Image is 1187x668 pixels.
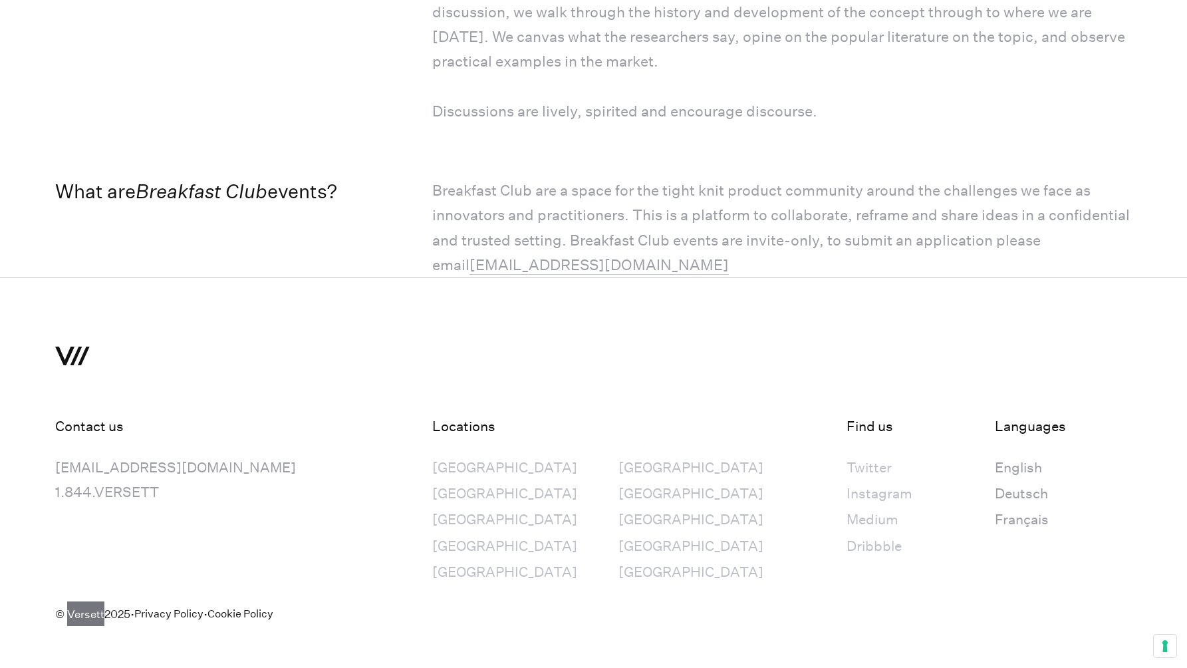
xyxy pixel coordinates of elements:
div: [GEOGRAPHIC_DATA] [432,455,577,480]
a: [GEOGRAPHIC_DATA] [618,560,763,585]
a: [GEOGRAPHIC_DATA] [432,534,577,560]
p: · [130,601,134,626]
div: [GEOGRAPHIC_DATA] [618,560,763,584]
p: Breakfast Club are a space for the tight knit product community around the challenges we face as ... [432,178,1132,277]
a: Twitter [847,455,912,481]
div: Dribbble [847,534,912,558]
div: Instagram [847,481,912,506]
a: [EMAIL_ADDRESS][DOMAIN_NAME] [55,459,296,477]
div: [GEOGRAPHIC_DATA] [432,534,577,558]
div: Locations [432,414,847,438]
button: Your consent preferences for tracking technologies [1154,635,1176,657]
a: [GEOGRAPHIC_DATA] [618,507,763,533]
a: [GEOGRAPHIC_DATA] [432,455,577,481]
h4: What are events? [55,178,378,205]
a: Instagram [847,481,912,507]
a: [GEOGRAPHIC_DATA] [618,455,763,481]
a: English [995,455,1049,481]
div: [GEOGRAPHIC_DATA] [618,455,763,480]
a: [GEOGRAPHIC_DATA] [432,481,577,507]
div: English [995,455,1049,480]
div: Medium [847,507,912,532]
a: [GEOGRAPHIC_DATA] [618,481,763,507]
div: Français [995,507,1049,532]
a: Contact us [55,418,124,436]
div: Twitter [847,455,912,480]
em: Breakfast Club [136,180,267,203]
a: [GEOGRAPHIC_DATA] [618,534,763,560]
a: Dribbble [847,534,912,560]
div: Languages [995,414,1132,438]
div: [GEOGRAPHIC_DATA] [432,507,577,532]
a: Cookie Policy [207,601,273,649]
div: Deutsch [995,481,1049,506]
div: Find us [847,414,995,438]
a: Privacy Policy [134,601,203,649]
a: [GEOGRAPHIC_DATA] [432,507,577,533]
a: Deutsch [995,481,1049,507]
p: · [203,601,207,626]
a: [GEOGRAPHIC_DATA] [432,560,577,585]
a: 1.844.VERSETT [55,484,159,502]
a: Français [995,507,1049,533]
small: © Versett 2025 [55,601,130,649]
div: [GEOGRAPHIC_DATA] [432,481,577,506]
a: Medium [847,507,912,533]
a: [EMAIL_ADDRESS][DOMAIN_NAME] [469,256,729,275]
div: [GEOGRAPHIC_DATA] [618,481,763,506]
div: [GEOGRAPHIC_DATA] [432,560,577,584]
div: [GEOGRAPHIC_DATA] [618,507,763,532]
div: [GEOGRAPHIC_DATA] [618,534,763,558]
